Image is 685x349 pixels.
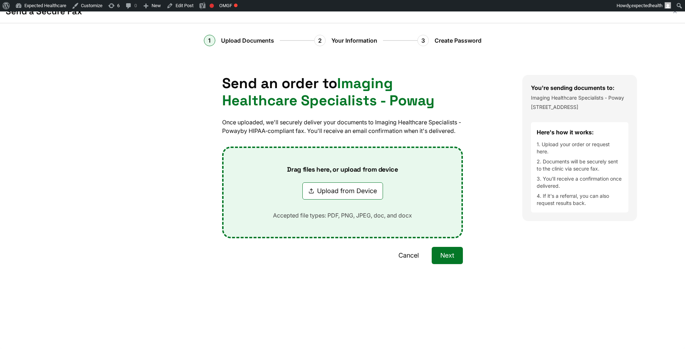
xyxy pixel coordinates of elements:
[537,128,623,137] h4: Here's how it works:
[537,175,623,190] li: 3. You'll receive a confirmation once delivered.
[390,247,427,264] button: Cancel
[331,36,377,45] span: Your Information
[435,36,482,45] span: Create Password
[531,83,628,92] h3: You're sending documents to:
[302,182,383,200] button: Upload from Device
[671,7,679,16] button: Close
[221,36,274,45] span: Upload Documents
[314,35,326,46] div: 2
[204,35,215,46] div: 1
[531,104,628,111] p: [STREET_ADDRESS]
[432,247,463,264] button: Next
[537,192,623,207] li: 4. If it's a referral, you can also request results back.
[222,118,463,135] p: Once uploaded, we'll securely deliver your documents to Imaging Healthcare Specialists - Poway by...
[631,3,662,8] span: expectedhealth
[537,158,623,172] li: 2. Documents will be securely sent to the clinic via secure fax.
[276,165,409,174] p: Drag files here, or upload from device
[210,4,214,8] div: Focus keyphrase not set
[531,94,628,101] p: Imaging Healthcare Specialists - Poway
[537,141,623,155] li: 1. Upload your order or request here.
[6,6,665,17] h1: Send a Secure Fax
[262,211,423,220] p: Accepted file types: PDF, PNG, JPEG, doc, and docx
[417,35,429,46] div: 3
[222,75,463,109] h1: Send an order to
[222,74,435,110] span: Imaging Healthcare Specialists - Poway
